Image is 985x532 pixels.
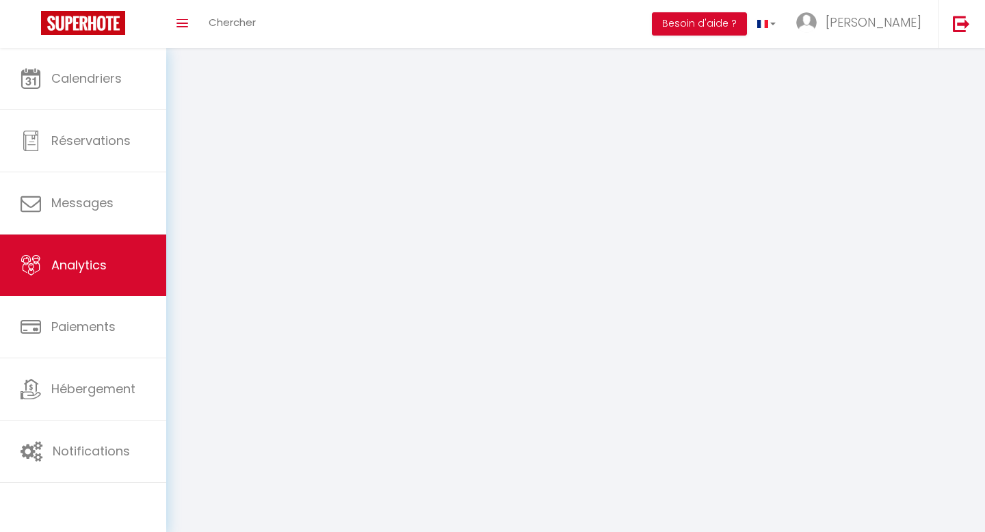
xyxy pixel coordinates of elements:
[51,256,107,274] span: Analytics
[51,70,122,87] span: Calendriers
[51,318,116,335] span: Paiements
[51,194,114,211] span: Messages
[209,15,256,29] span: Chercher
[53,442,130,460] span: Notifications
[652,12,747,36] button: Besoin d'aide ?
[41,11,125,35] img: Super Booking
[826,14,921,31] span: [PERSON_NAME]
[51,132,131,149] span: Réservations
[953,15,970,32] img: logout
[11,5,52,46] button: Ouvrir le widget de chat LiveChat
[51,380,135,397] span: Hébergement
[796,12,817,33] img: ...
